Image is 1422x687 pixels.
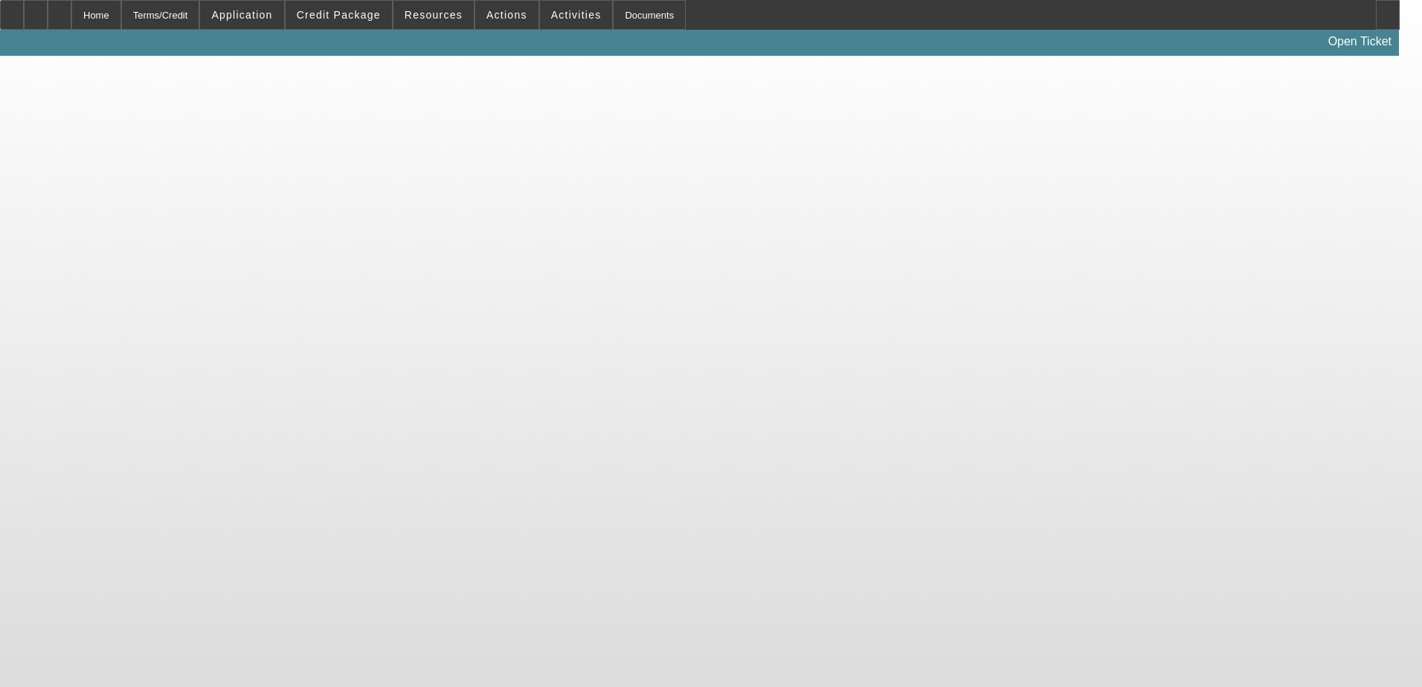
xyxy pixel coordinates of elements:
span: Credit Package [297,9,381,21]
button: Credit Package [286,1,392,29]
span: Activities [551,9,602,21]
span: Actions [486,9,527,21]
button: Activities [540,1,613,29]
button: Application [200,1,283,29]
button: Actions [475,1,538,29]
button: Resources [393,1,474,29]
span: Application [211,9,272,21]
span: Resources [405,9,463,21]
a: Open Ticket [1322,29,1397,54]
